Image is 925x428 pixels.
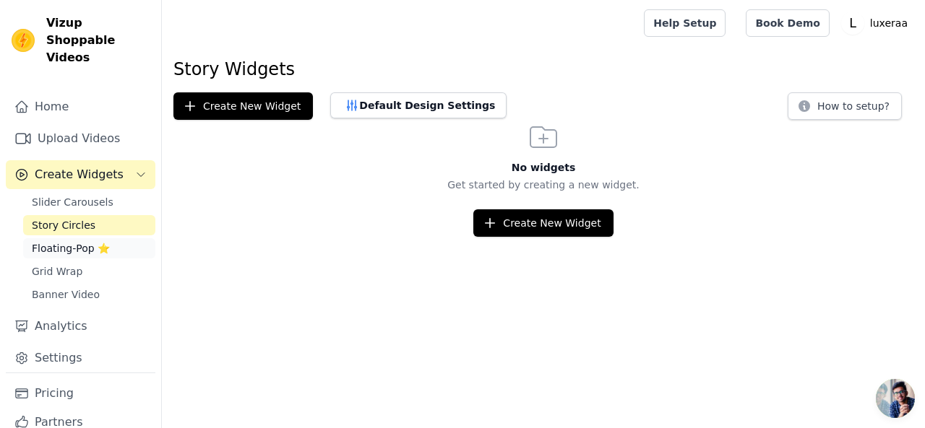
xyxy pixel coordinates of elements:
a: Book Demo [746,9,829,37]
span: Story Circles [32,218,95,232]
a: Upload Videos [6,124,155,153]
a: Analytics [6,312,155,341]
img: Vizup [12,29,35,52]
a: Home [6,92,155,121]
a: Banner Video [23,284,155,305]
button: Create New Widget [173,92,313,120]
a: Grid Wrap [23,261,155,281]
span: Vizup Shoppable Videos [46,14,150,66]
a: Story Circles [23,215,155,235]
button: Default Design Settings [330,92,507,118]
span: Create Widgets [35,166,124,183]
text: L [849,16,856,30]
a: How to setup? [788,102,902,116]
span: Grid Wrap [32,264,82,279]
a: Pricing [6,379,155,408]
h3: No widgets [162,160,925,175]
button: How to setup? [788,92,902,120]
a: Slider Carousels [23,192,155,212]
p: luxeraa [864,10,913,36]
h1: Story Widgets [173,58,913,81]
a: Help Setup [644,9,726,37]
button: Create New Widget [473,209,613,237]
div: Open chat [876,379,915,418]
button: L luxeraa [841,10,913,36]
span: Slider Carousels [32,195,113,209]
span: Floating-Pop ⭐ [32,241,110,256]
a: Settings [6,344,155,372]
a: Floating-Pop ⭐ [23,238,155,258]
button: Create Widgets [6,160,155,189]
p: Get started by creating a new widget. [162,178,925,192]
span: Banner Video [32,287,100,302]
